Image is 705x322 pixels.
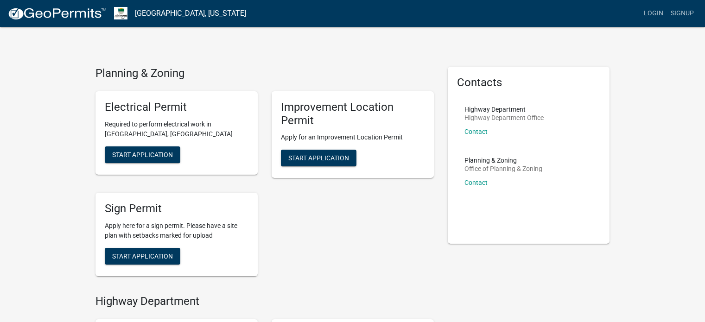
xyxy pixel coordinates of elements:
[464,165,542,172] p: Office of Planning & Zoning
[457,76,601,89] h5: Contacts
[112,151,173,158] span: Start Application
[464,106,544,113] p: Highway Department
[95,295,434,308] h4: Highway Department
[464,157,542,164] p: Planning & Zoning
[105,120,248,139] p: Required to perform electrical work in [GEOGRAPHIC_DATA], [GEOGRAPHIC_DATA]
[105,221,248,240] p: Apply here for a sign permit. Please have a site plan with setbacks marked for upload
[464,128,488,135] a: Contact
[135,6,246,21] a: [GEOGRAPHIC_DATA], [US_STATE]
[667,5,698,22] a: Signup
[114,7,127,19] img: Morgan County, Indiana
[95,67,434,80] h4: Planning & Zoning
[105,248,180,265] button: Start Application
[112,253,173,260] span: Start Application
[105,202,248,215] h5: Sign Permit
[281,133,425,142] p: Apply for an Improvement Location Permit
[281,101,425,127] h5: Improvement Location Permit
[464,179,488,186] a: Contact
[105,101,248,114] h5: Electrical Permit
[105,146,180,163] button: Start Application
[281,150,356,166] button: Start Application
[640,5,667,22] a: Login
[464,114,544,121] p: Highway Department Office
[288,154,349,162] span: Start Application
